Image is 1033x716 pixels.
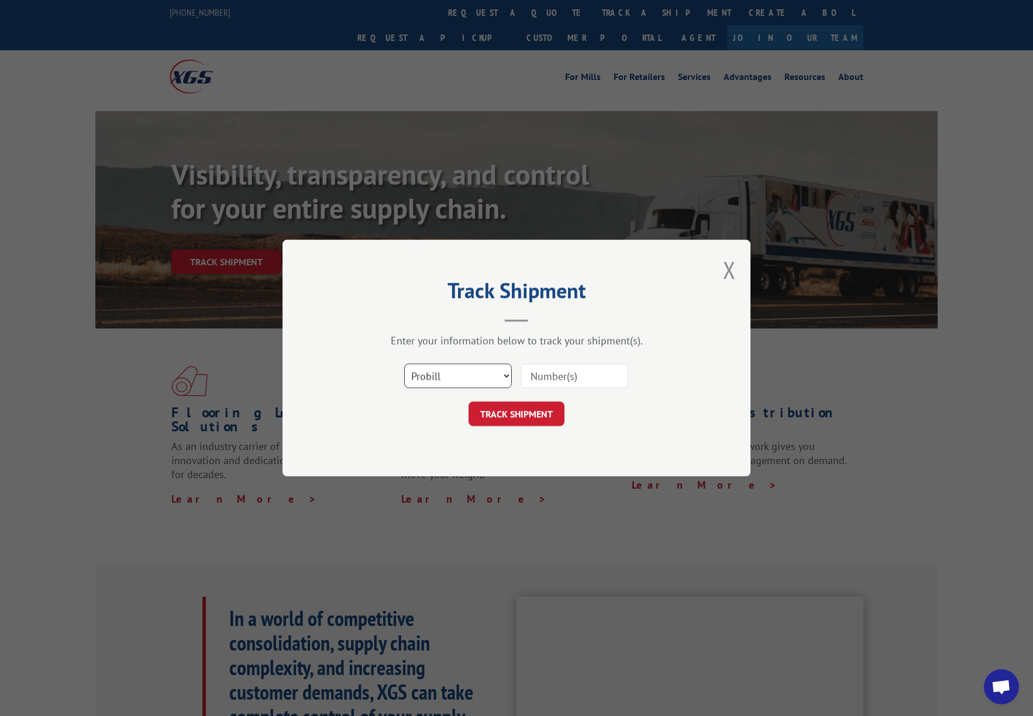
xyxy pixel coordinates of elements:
button: Close modal [723,254,736,285]
button: TRACK SHIPMENT [469,402,564,426]
input: Number(s) [521,364,628,388]
h2: Track Shipment [341,282,692,305]
div: Open chat [984,669,1019,704]
div: Enter your information below to track your shipment(s). [341,334,692,347]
